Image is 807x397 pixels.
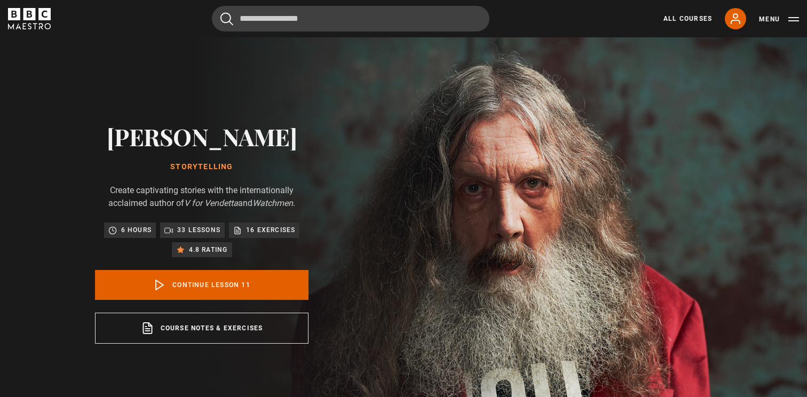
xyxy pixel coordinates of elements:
button: Submit the search query [220,12,233,26]
p: Create captivating stories with the internationally acclaimed author of and . [95,184,308,210]
h2: [PERSON_NAME] [95,123,308,150]
input: Search [212,6,489,31]
button: Toggle navigation [759,14,799,25]
i: V for Vendetta [184,198,238,208]
i: Watchmen [252,198,293,208]
p: 33 lessons [177,225,220,235]
p: 16 exercises [246,225,295,235]
a: Continue lesson 11 [95,270,308,300]
svg: BBC Maestro [8,8,51,29]
a: All Courses [663,14,712,23]
p: 4.8 rating [189,244,228,255]
a: Course notes & exercises [95,313,308,344]
h1: Storytelling [95,163,308,171]
p: 6 hours [121,225,152,235]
